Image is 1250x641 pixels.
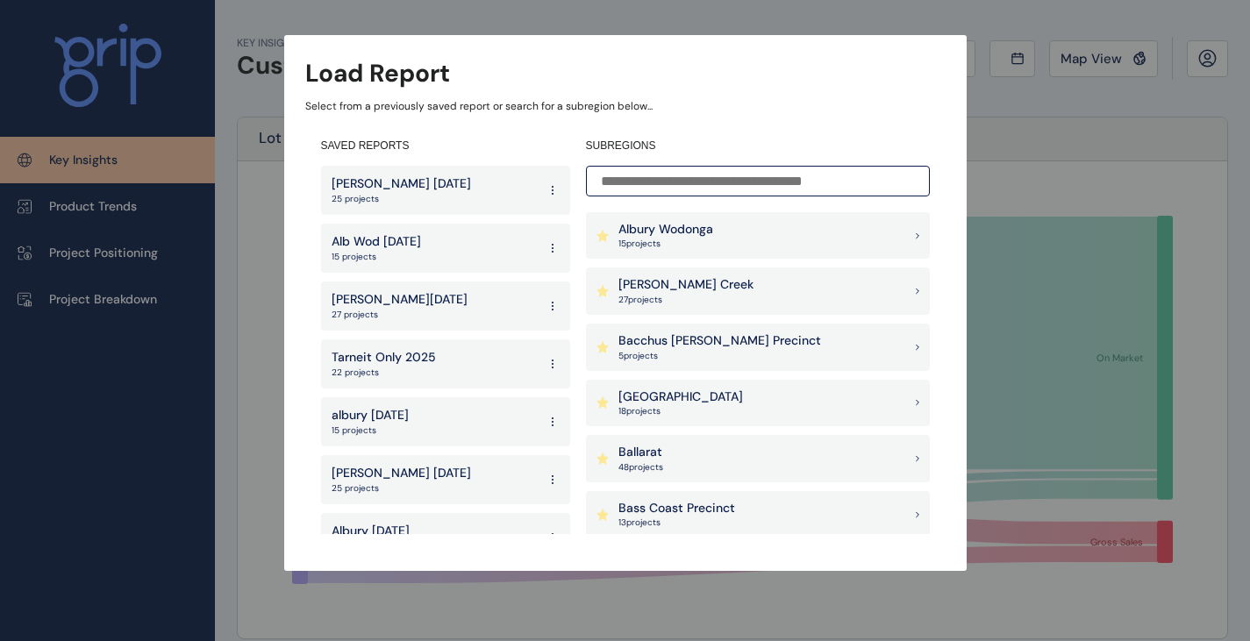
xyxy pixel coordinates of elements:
[618,221,713,239] p: Albury Wodonga
[618,516,735,529] p: 13 project s
[618,461,663,474] p: 48 project s
[618,444,663,461] p: Ballarat
[332,309,468,321] p: 27 projects
[332,233,421,251] p: Alb Wod [DATE]
[332,465,471,482] p: [PERSON_NAME] [DATE]
[618,350,821,362] p: 5 project s
[332,193,471,205] p: 25 projects
[332,367,436,379] p: 22 projects
[332,291,468,309] p: [PERSON_NAME][DATE]
[618,332,821,350] p: Bacchus [PERSON_NAME] Precinct
[332,251,421,263] p: 15 projects
[321,139,570,153] h4: SAVED REPORTS
[332,424,409,437] p: 15 projects
[332,523,410,540] p: Albury [DATE]
[586,139,930,153] h4: SUBREGIONS
[305,99,946,114] p: Select from a previously saved report or search for a subregion below...
[332,407,409,424] p: albury [DATE]
[332,482,471,495] p: 25 projects
[618,388,743,406] p: [GEOGRAPHIC_DATA]
[618,500,735,517] p: Bass Coast Precinct
[332,349,436,367] p: Tarneit Only 2025
[332,175,471,193] p: [PERSON_NAME] [DATE]
[618,294,754,306] p: 27 project s
[618,238,713,250] p: 15 project s
[305,56,450,90] h3: Load Report
[618,276,754,294] p: [PERSON_NAME] Creek
[618,405,743,417] p: 18 project s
